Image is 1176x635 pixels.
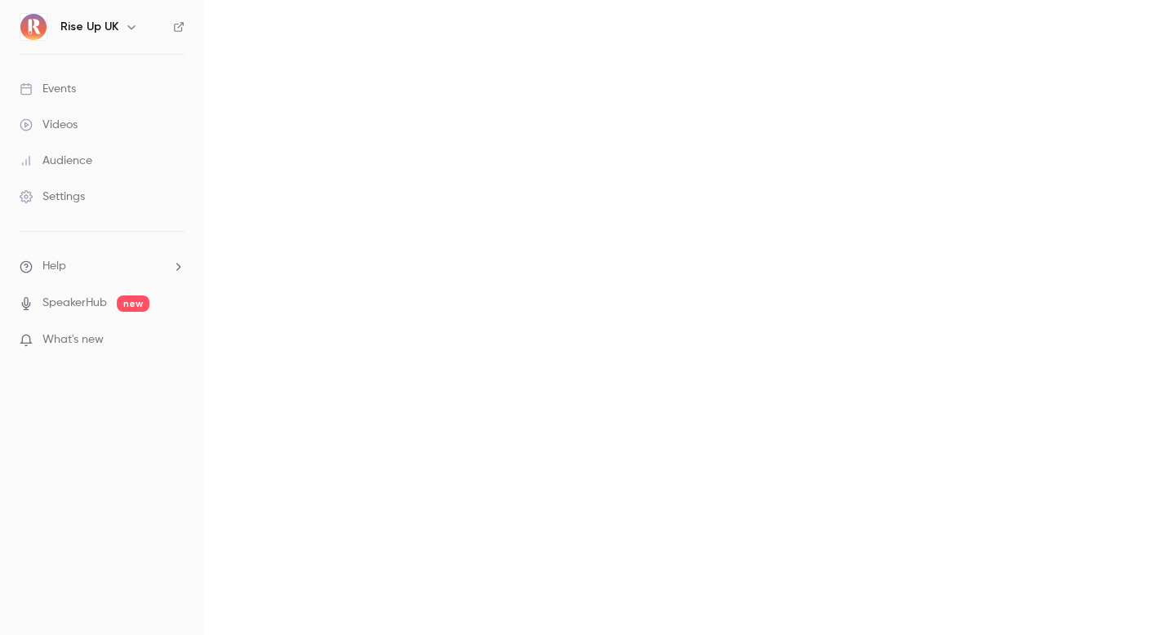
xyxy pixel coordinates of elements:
[20,189,85,205] div: Settings
[117,295,149,312] span: new
[20,81,76,97] div: Events
[20,258,185,275] li: help-dropdown-opener
[20,117,78,133] div: Videos
[42,295,107,312] a: SpeakerHub
[60,19,118,35] h6: Rise Up UK
[42,258,66,275] span: Help
[20,153,92,169] div: Audience
[42,331,104,349] span: What's new
[20,14,47,40] img: Rise Up UK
